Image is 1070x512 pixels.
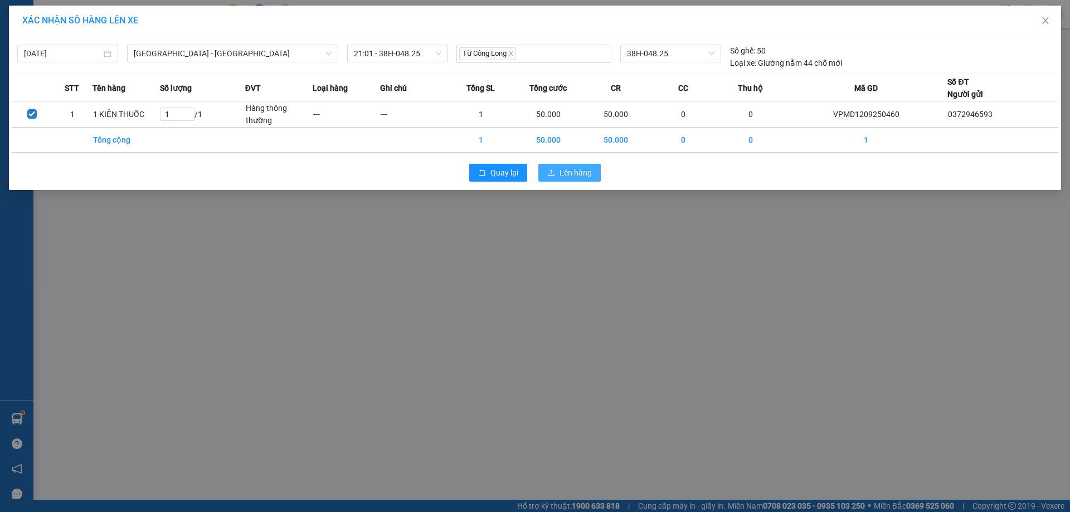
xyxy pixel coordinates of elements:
[650,128,717,153] td: 0
[52,101,93,128] td: 1
[14,81,166,118] b: GỬI : VP [GEOGRAPHIC_DATA]
[478,169,486,178] span: rollback
[947,76,983,100] div: Số ĐT Người gửi
[459,47,515,60] span: Từ Công Long
[65,82,79,94] span: STT
[466,82,495,94] span: Tổng SL
[547,169,555,178] span: upload
[508,51,514,56] span: close
[678,82,688,94] span: CC
[160,101,245,128] td: / 1
[380,101,448,128] td: ---
[538,164,601,182] button: uploadLên hàng
[582,128,650,153] td: 50.000
[730,45,766,57] div: 50
[738,82,763,94] span: Thu hộ
[245,101,313,128] td: Hàng thông thường
[313,101,380,128] td: ---
[650,101,717,128] td: 0
[354,45,441,62] span: 21:01 - 38H-048.25
[448,128,515,153] td: 1
[582,101,650,128] td: 50.000
[529,82,567,94] span: Tổng cước
[104,41,466,55] li: Hotline: 1900252555
[560,167,592,179] span: Lên hàng
[490,167,518,179] span: Quay lại
[134,45,332,62] span: Hà Nội - Hà Tĩnh
[104,27,466,41] li: Cổ Đạm, xã [GEOGRAPHIC_DATA], [GEOGRAPHIC_DATA]
[245,82,261,94] span: ĐVT
[22,15,138,26] span: XÁC NHẬN SỐ HÀNG LÊN XE
[854,82,878,94] span: Mã GD
[627,45,714,62] span: 38H-048.25
[93,82,125,94] span: Tên hàng
[785,101,948,128] td: VPMD1209250460
[730,57,842,69] div: Giường nằm 44 chỗ mới
[93,128,160,153] td: Tổng cộng
[1030,6,1061,37] button: Close
[380,82,407,94] span: Ghi chú
[611,82,621,94] span: CR
[948,110,993,119] span: 0372946593
[1041,16,1050,25] span: close
[325,50,332,57] span: down
[14,14,70,70] img: logo.jpg
[730,57,756,69] span: Loại xe:
[785,128,948,153] td: 1
[160,82,192,94] span: Số lượng
[730,45,755,57] span: Số ghế:
[313,82,348,94] span: Loại hàng
[469,164,527,182] button: rollbackQuay lại
[515,128,582,153] td: 50.000
[515,101,582,128] td: 50.000
[24,47,101,60] input: 12/09/2025
[448,101,515,128] td: 1
[93,101,160,128] td: 1 KIỆN THUỐC
[717,128,785,153] td: 0
[717,101,785,128] td: 0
